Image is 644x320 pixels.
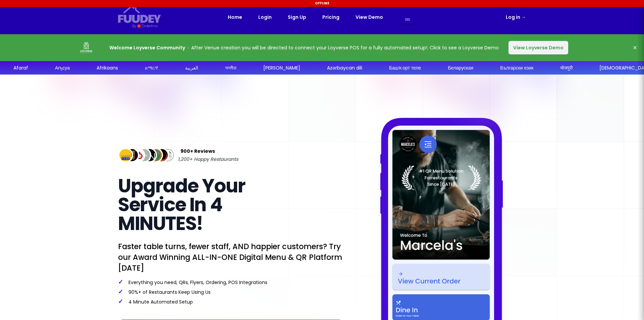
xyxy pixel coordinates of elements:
p: Everything you need, QRs, Flyers, Ordering, POS Integrations [118,279,343,286]
button: View Loyverse Demo [508,41,568,54]
div: Български език [497,64,531,72]
span: ✓ [118,287,123,296]
svg: {/* Added fill="currentColor" here */} {/* This rectangle defines the background. Its explicit fi... [118,5,161,23]
img: Review Img [142,148,157,163]
div: भोजपुरी [557,64,570,72]
a: Pricing [322,13,339,21]
div: አማርኛ [142,64,156,72]
span: → [521,14,526,20]
div: Аҧсуа [52,64,67,72]
img: Review Img [130,148,145,163]
strong: Welcome Loyverse Community [109,44,185,51]
div: العربية [182,64,196,72]
span: ✓ [118,297,123,306]
a: Home [228,13,242,21]
div: By [132,23,136,29]
img: Review Img [154,148,169,163]
div: Azərbaycan dili [324,64,360,72]
div: অসমীয়া [222,64,234,72]
p: 4 Minute Automated Setup [118,298,343,305]
p: Faster table turns, fewer staff, AND happier customers? Try our Award Winning ALL-IN-ONE Digital ... [118,241,343,273]
div: Беларуская [445,64,471,72]
div: Afrikaans [94,64,115,72]
img: Review Img [136,148,151,163]
p: After Venue creation you will be directed to connect your Loyverse POS for a fully automated setu... [109,44,499,52]
img: Review Img [160,148,175,163]
span: ✓ [118,278,123,286]
div: Orderlina [142,23,157,29]
a: Sign Up [288,13,306,21]
img: Review Img [148,148,163,163]
div: Offline [1,1,643,6]
span: Upgrade Your Service In 4 MINUTES! [118,173,245,237]
p: 90%+ of Restaurants Keep Using Us [118,288,343,295]
div: [PERSON_NAME] [261,64,298,72]
div: Башҡорт теле [386,64,418,72]
span: 1,200+ Happy Restaurants [178,155,238,163]
a: Log in [506,13,526,21]
span: 900+ Reviews [180,147,215,155]
img: Laurel [401,165,481,190]
img: Review Img [118,148,133,163]
a: Login [258,13,272,21]
img: Review Img [124,148,139,163]
a: View Demo [356,13,383,21]
div: Afaraf [11,64,25,72]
